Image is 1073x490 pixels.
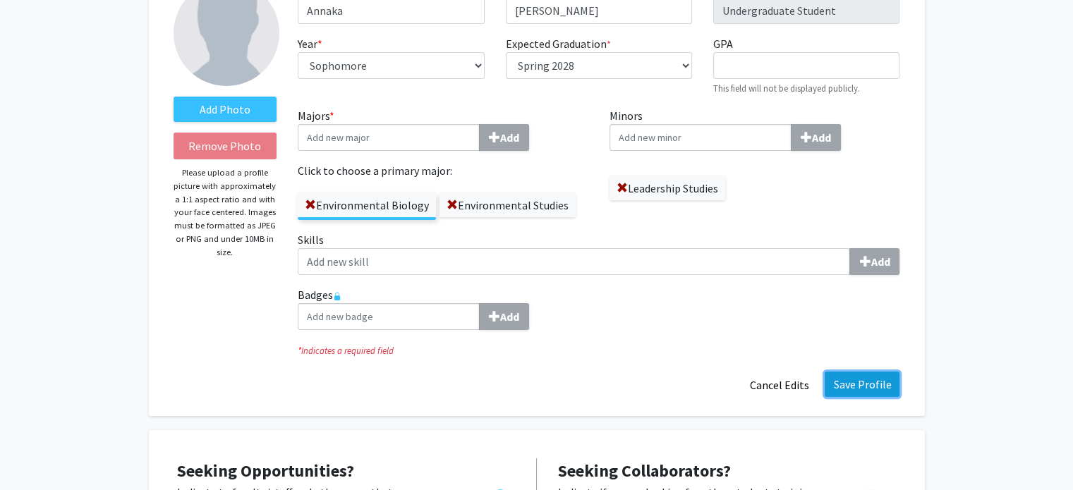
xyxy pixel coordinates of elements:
[174,133,277,159] button: Remove Photo
[506,35,611,52] label: Expected Graduation
[298,124,480,151] input: Majors*Add
[849,248,899,275] button: Skills
[298,162,588,179] label: Click to choose a primary major:
[174,97,277,122] label: AddProfile Picture
[177,460,354,482] span: Seeking Opportunities?
[174,166,277,259] p: Please upload a profile picture with approximately a 1:1 aspect ratio and with your face centered...
[298,231,899,275] label: Skills
[479,124,529,151] button: Majors*
[298,35,322,52] label: Year
[713,35,733,52] label: GPA
[812,130,831,145] b: Add
[11,427,60,479] iframe: Chat
[298,248,850,275] input: SkillsAdd
[558,460,731,482] span: Seeking Collaborators?
[500,130,519,145] b: Add
[825,372,899,397] button: Save Profile
[439,193,576,217] label: Environmental Studies
[298,286,899,330] label: Badges
[298,107,588,151] label: Majors
[610,107,900,151] label: Minors
[740,372,818,398] button: Cancel Edits
[791,124,841,151] button: Minors
[713,82,860,94] small: This field will not be displayed publicly.
[298,344,899,357] i: Indicates a required field
[871,255,890,269] b: Add
[610,176,725,200] label: Leadership Studies
[298,303,480,330] input: BadgesAdd
[298,193,436,217] label: Environmental Biology
[479,303,529,330] button: Badges
[500,310,519,324] b: Add
[610,124,792,151] input: MinorsAdd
